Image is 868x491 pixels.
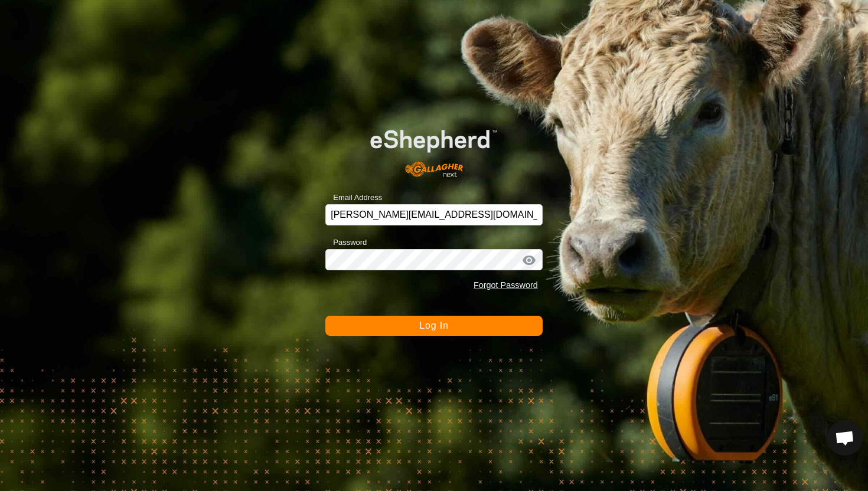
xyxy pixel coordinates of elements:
a: Forgot Password [474,280,538,290]
label: Email Address [325,192,382,204]
a: Open chat [827,420,863,456]
span: Log In [419,320,448,330]
img: E-shepherd Logo [347,112,521,185]
label: Password [325,237,367,248]
input: Email Address [325,204,543,225]
button: Log In [325,316,543,336]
